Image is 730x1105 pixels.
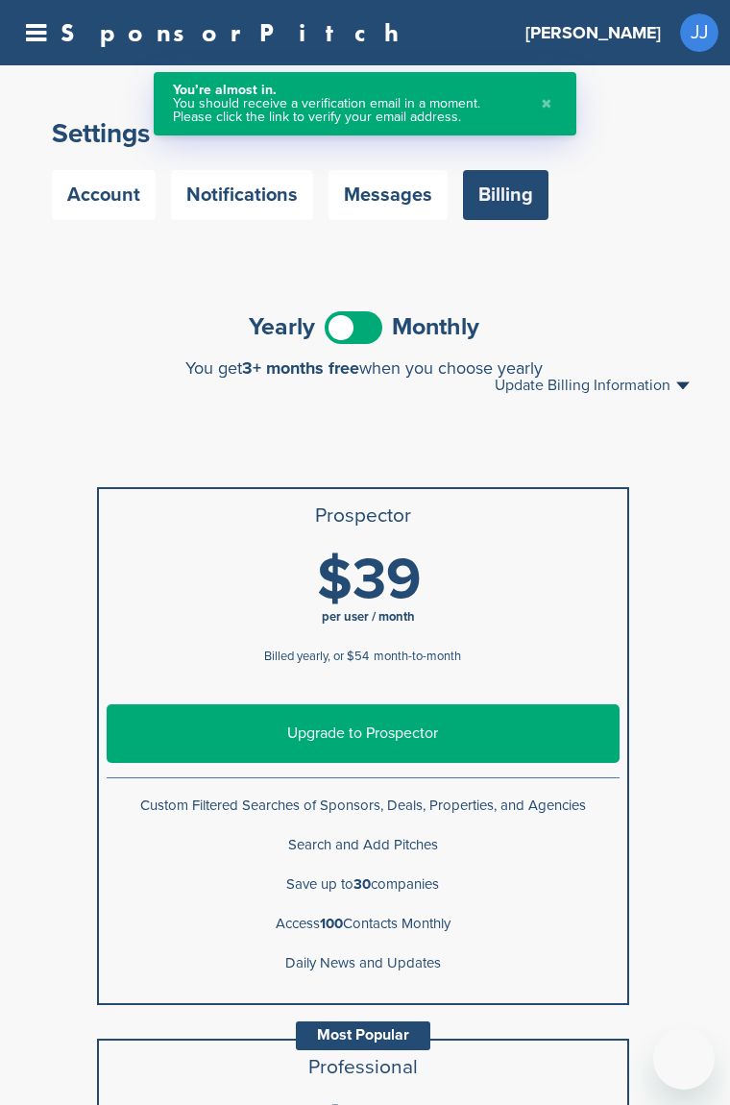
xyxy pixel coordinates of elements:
[525,19,661,46] h3: [PERSON_NAME]
[107,951,620,975] p: Daily News and Updates
[264,649,369,664] span: Billed yearly, or $54
[107,833,620,857] p: Search and Add Pitches
[107,912,620,936] p: Access Contacts Monthly
[328,170,448,220] a: Messages
[171,170,313,220] a: Notifications
[52,116,676,151] h2: Settings
[173,84,522,97] div: You’re almost in.
[107,872,620,896] p: Save up to companies
[107,1056,620,1079] h3: Professional
[61,20,411,45] a: SponsorPitch
[107,704,620,763] a: Upgrade to Prospector
[242,357,359,379] span: 3+ months free
[463,170,548,220] a: Billing
[52,170,156,220] a: Account
[680,13,718,52] a: JJ
[107,794,620,818] p: Custom Filtered Searches of Sponsors, Deals, Properties, and Agencies
[353,875,371,893] b: 30
[296,1021,430,1050] div: Most Popular
[653,1028,715,1090] iframe: Button to launch messaging window
[107,504,620,528] h3: Prospector
[495,378,690,393] a: Update Billing Information
[392,315,479,339] span: Monthly
[320,915,343,932] b: 100
[525,12,661,54] a: [PERSON_NAME]
[374,649,461,664] span: month-to-month
[249,315,315,339] span: Yearly
[317,545,421,614] span: $39
[173,97,522,124] div: You should receive a verification email in a moment. Please click the link to verify your email a...
[536,84,557,124] button: Close
[38,358,690,378] div: You get when you choose yearly
[322,609,415,625] span: per user / month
